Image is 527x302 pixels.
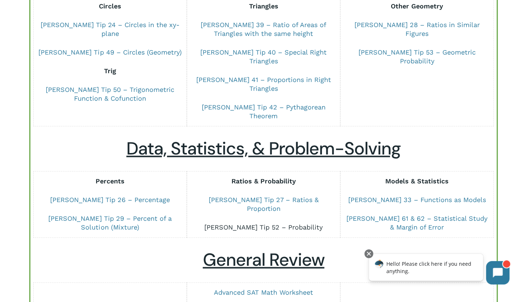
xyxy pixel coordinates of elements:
a: [PERSON_NAME] 61 & 62 – Statistical Study & Margin of Error [346,215,487,231]
a: [PERSON_NAME] Tip 24 – Circles in the xy-plane [41,21,179,37]
strong: Triangles [249,2,278,10]
strong: Ratios & Probability [231,177,296,185]
a: [PERSON_NAME] Tip 53 – Geometric Probability [359,48,476,65]
iframe: Chatbot [361,248,517,292]
u: General Review [203,248,324,271]
strong: Trig [104,67,116,75]
a: [PERSON_NAME] 39 – Ratio of Areas of Triangles with the same height [201,21,326,37]
a: [PERSON_NAME] Tip 42 – Pythagorean Theorem [201,103,325,120]
a: [PERSON_NAME] Tip 50 – Trigonometric Function & Cofunction [46,86,174,102]
a: [PERSON_NAME] 28 – Ratios in Similar Figures [355,21,480,37]
strong: Models & Statistics [385,177,449,185]
a: [PERSON_NAME] Tip 52 – Probability [204,223,323,231]
a: [PERSON_NAME] Tip 26 – Percentage [50,196,170,204]
a: [PERSON_NAME] 41 – Proportions in Right Triangles [196,76,331,92]
a: [PERSON_NAME] Tip 27 – Ratios & Proportion [208,196,318,212]
u: Data, Statistics, & Problem-Solving [126,137,401,160]
a: [PERSON_NAME] Tip 29 – Percent of a Solution (Mixture) [48,215,171,231]
a: Advanced SAT Math Worksheet [214,288,313,296]
strong: Circles [99,2,121,10]
a: [PERSON_NAME] Tip 40 – Special Right Triangles [200,48,327,65]
strong: Percents [96,177,125,185]
a: [PERSON_NAME] 33 – Functions as Models [348,196,486,204]
a: [PERSON_NAME] Tip 49 – Circles (Geometry) [38,48,181,56]
strong: Other Geometry [391,2,443,10]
